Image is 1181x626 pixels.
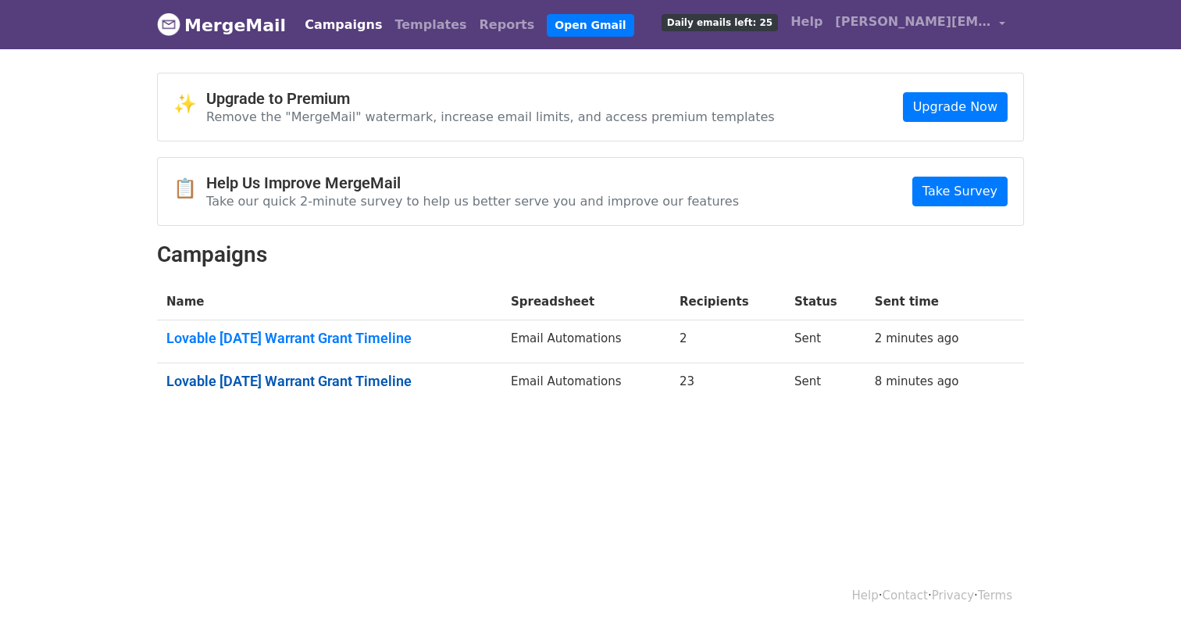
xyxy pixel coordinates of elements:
h4: Upgrade to Premium [206,89,775,108]
a: Campaigns [298,9,388,41]
a: Lovable [DATE] Warrant Grant Timeline [166,373,492,390]
td: Email Automations [501,320,670,363]
a: MergeMail [157,9,286,41]
iframe: Chat Widget [1103,551,1181,626]
a: Take Survey [912,177,1008,206]
span: ✨ [173,93,206,116]
td: 23 [670,363,785,405]
th: Status [785,284,865,320]
a: Help [784,6,829,38]
img: MergeMail logo [157,13,180,36]
th: Sent time [865,284,1000,320]
a: [PERSON_NAME][EMAIL_ADDRESS][DOMAIN_NAME] [829,6,1012,43]
span: [PERSON_NAME][EMAIL_ADDRESS][DOMAIN_NAME] [835,13,991,31]
a: Privacy [932,588,974,603]
p: Remove the "MergeMail" watermark, increase email limits, and access premium templates [206,109,775,125]
span: 📋 [173,177,206,200]
a: Lovable [DATE] Warrant Grant Timeline [166,330,492,347]
span: Daily emails left: 25 [662,14,778,31]
a: Help [852,588,879,603]
td: Email Automations [501,363,670,405]
td: Sent [785,320,865,363]
a: Upgrade Now [903,92,1008,122]
a: 2 minutes ago [875,331,959,345]
h4: Help Us Improve MergeMail [206,173,739,192]
a: Daily emails left: 25 [655,6,784,38]
td: 2 [670,320,785,363]
th: Name [157,284,501,320]
h2: Campaigns [157,241,1024,268]
p: Take our quick 2-minute survey to help us better serve you and improve our features [206,193,739,209]
div: Chatt-widget [1103,551,1181,626]
a: Contact [883,588,928,603]
a: Templates [388,9,473,41]
td: Sent [785,363,865,405]
a: Terms [978,588,1012,603]
th: Spreadsheet [501,284,670,320]
a: 8 minutes ago [875,374,959,388]
a: Open Gmail [547,14,633,37]
th: Recipients [670,284,785,320]
a: Reports [473,9,541,41]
